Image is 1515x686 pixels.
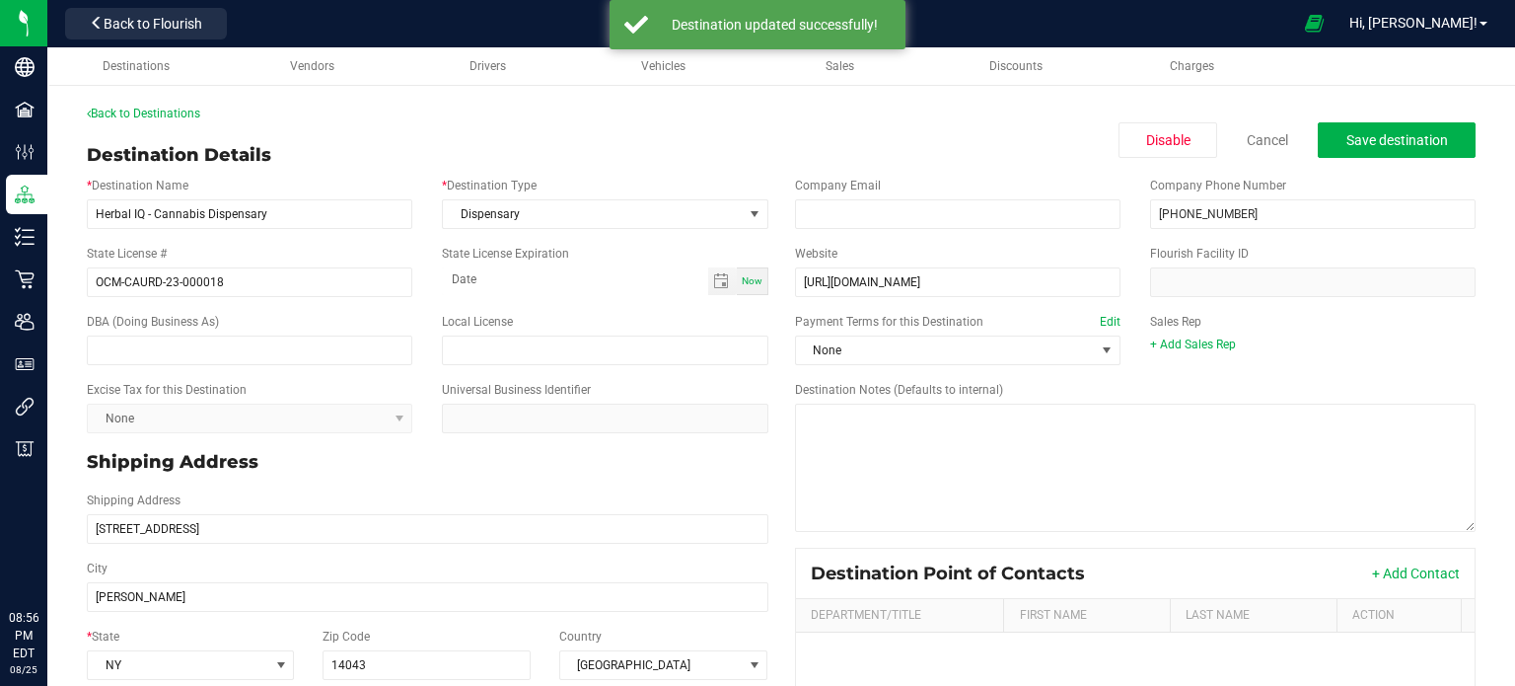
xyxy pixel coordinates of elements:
span: Drivers [469,59,506,73]
iframe: Resource center unread badge [58,525,82,549]
p: Shipping Address [87,449,768,476]
p: 08:56 PM EDT [9,609,38,662]
iframe: Resource center [20,528,79,587]
label: State License # [87,245,167,263]
th: Department/Title [796,599,1004,633]
span: [GEOGRAPHIC_DATA] [560,651,743,679]
span: Vendors [290,59,334,73]
div: Destination Details [87,142,271,169]
a: Back to Destinations [87,107,200,120]
label: State [87,628,119,646]
label: Universal Business Identifier [442,381,591,399]
label: Country [559,628,602,646]
inline-svg: Billing [15,439,35,459]
span: Now [742,275,762,286]
p: 08/25 [9,662,38,677]
inline-svg: User Roles [15,354,35,374]
span: Back to Flourish [104,16,202,32]
span: Disable [1146,132,1190,148]
inline-svg: Facilities [15,100,35,119]
label: State License Expiration [442,245,569,263]
span: Destinations [103,59,170,73]
label: DBA (Doing Business As) [87,313,219,331]
inline-svg: Integrations [15,397,35,417]
a: + Add Sales Rep [1150,338,1236,351]
label: City [87,560,108,577]
button: Back to Flourish [65,8,227,39]
span: Sales [826,59,854,73]
label: Company Phone Number [1150,177,1286,194]
label: Destination Notes (Defaults to internal) [795,381,1003,399]
label: Sales Rep [1150,313,1201,331]
span: Open Ecommerce Menu [1292,4,1336,42]
inline-svg: Inventory [15,227,35,247]
button: Disable [1118,122,1217,158]
inline-svg: Retail [15,269,35,289]
label: Shipping Address [87,492,180,509]
span: Vehicles [641,59,685,73]
span: Charges [1170,59,1214,73]
div: Destination updated successfully! [659,15,891,35]
th: Last Name [1170,599,1336,633]
a: Edit [1100,315,1120,329]
inline-svg: Users [15,312,35,332]
span: Dispensary [443,200,742,228]
label: Excise Tax for this Destination [87,381,247,399]
inline-svg: Configuration [15,142,35,162]
input: (123) 456-7890 [1150,199,1476,229]
label: Zip Code [323,628,370,646]
label: Website [795,245,837,263]
span: NY [88,651,268,679]
label: Company Email [795,177,881,194]
a: Cancel [1247,130,1288,150]
span: Hi, [PERSON_NAME]! [1349,15,1478,31]
th: Action [1336,599,1461,633]
button: Save destination [1318,122,1476,158]
input: Date [442,267,707,292]
span: Discounts [989,59,1043,73]
label: Local License [442,313,513,331]
label: Payment Terms for this Destination [795,313,1120,331]
div: Destination Point of Contacts [811,563,1100,584]
span: None [796,337,1095,364]
th: First Name [1003,599,1170,633]
inline-svg: Distribution [15,185,35,204]
label: Destination Name [87,177,188,194]
button: + Add Contact [1372,564,1460,583]
span: Toggle calendar [708,267,737,295]
label: Flourish Facility ID [1150,245,1249,263]
label: Destination Type [442,177,537,194]
inline-svg: Company [15,57,35,77]
span: Save destination [1346,132,1448,148]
